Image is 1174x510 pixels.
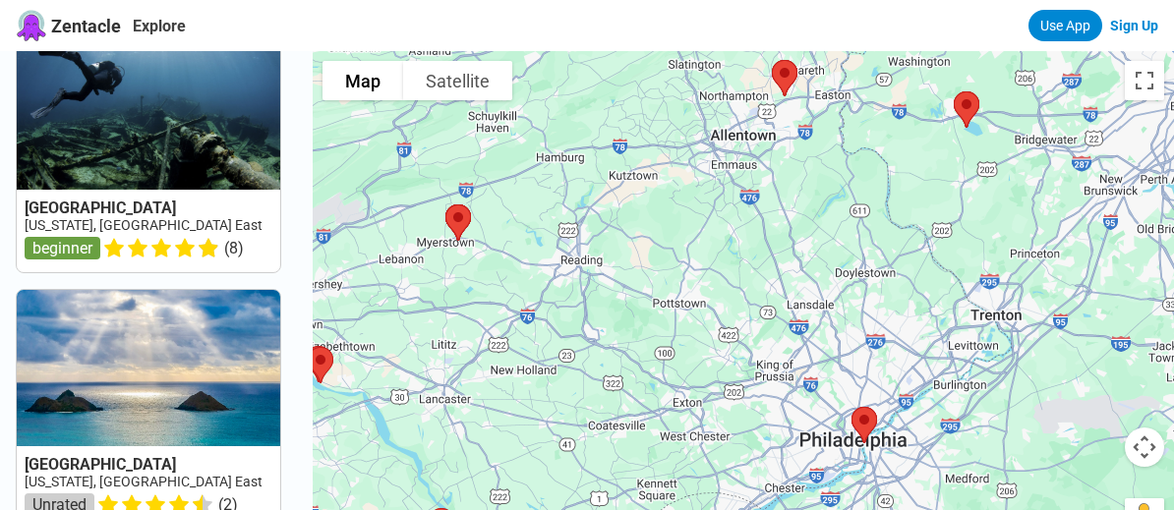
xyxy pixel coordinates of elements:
a: Use App [1028,10,1102,41]
a: Explore [133,17,186,35]
a: [US_STATE], [GEOGRAPHIC_DATA] East [25,217,263,233]
a: Sign Up [1110,18,1158,33]
a: Zentacle logoZentacle [16,10,121,41]
button: Show satellite imagery [403,61,512,100]
span: Zentacle [51,16,121,36]
img: Zentacle logo [16,10,47,41]
a: [US_STATE], [GEOGRAPHIC_DATA] East [25,474,263,489]
button: Toggle fullscreen view [1125,61,1164,100]
button: Map camera controls [1125,427,1164,467]
button: Show street map [323,61,403,100]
